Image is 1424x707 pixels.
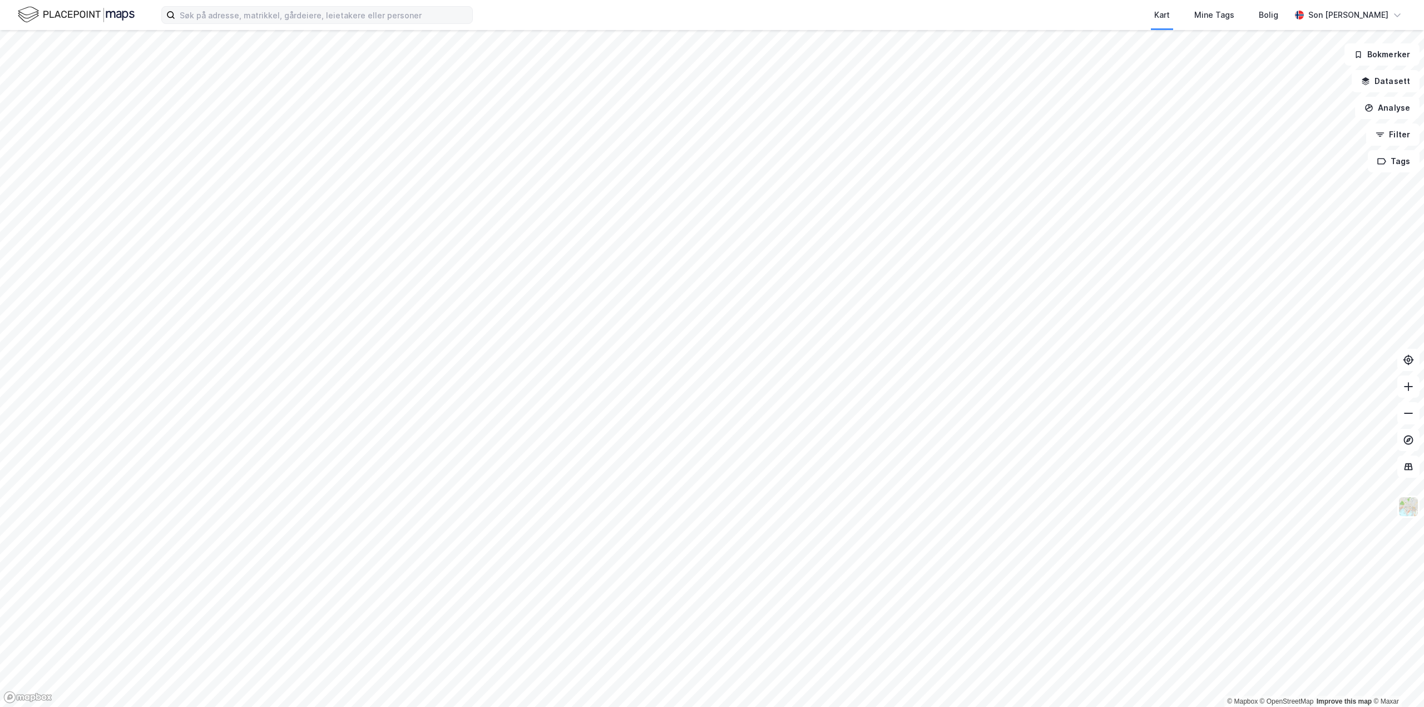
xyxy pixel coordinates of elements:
a: Mapbox [1227,698,1258,705]
div: Kontrollprogram for chat [1368,654,1424,707]
a: OpenStreetMap [1260,698,1314,705]
button: Bokmerker [1344,43,1420,66]
img: logo.f888ab2527a4732fd821a326f86c7f29.svg [18,5,135,24]
div: Bolig [1259,8,1278,22]
button: Datasett [1352,70,1420,92]
a: Mapbox homepage [3,691,52,704]
div: Son [PERSON_NAME] [1308,8,1388,22]
a: Improve this map [1317,698,1372,705]
button: Tags [1368,150,1420,172]
img: Z [1398,496,1419,517]
iframe: Chat Widget [1368,654,1424,707]
button: Analyse [1355,97,1420,119]
input: Søk på adresse, matrikkel, gårdeiere, leietakere eller personer [175,7,472,23]
div: Mine Tags [1194,8,1234,22]
div: Kart [1154,8,1170,22]
button: Filter [1366,123,1420,146]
